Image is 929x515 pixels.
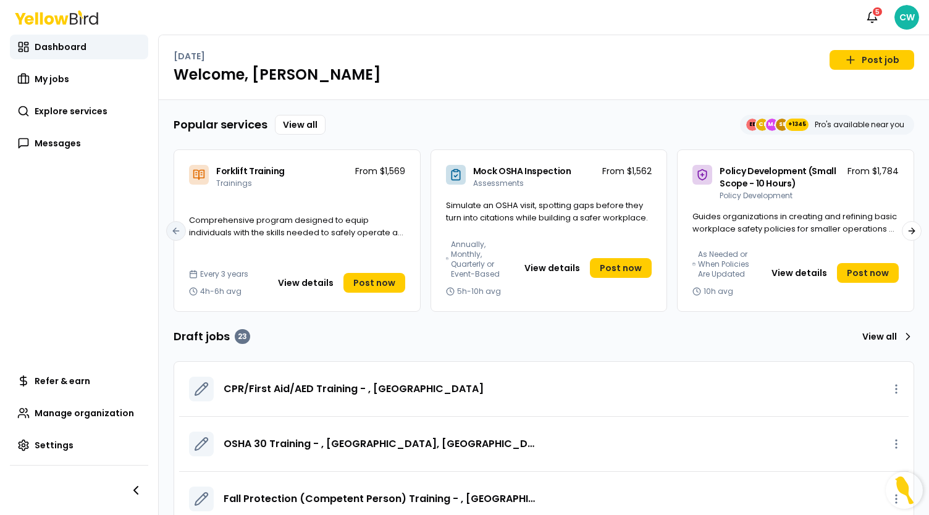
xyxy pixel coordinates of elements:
span: CW [894,5,919,30]
span: Forklift Training [216,165,285,177]
a: My jobs [10,67,148,91]
span: Post now [353,277,395,289]
a: Refer & earn [10,369,148,393]
span: Mock OSHA Inspection [473,165,571,177]
span: +1345 [788,119,806,131]
a: Post now [837,263,899,283]
span: Explore services [35,105,107,117]
div: 23 [235,329,250,344]
span: 4h-6h avg [200,287,242,296]
span: Manage organization [35,407,134,419]
span: SE [776,119,788,131]
a: Post now [343,273,405,293]
span: Simulate an OSHA visit, spotting gaps before they turn into citations while building a safer work... [446,199,648,224]
button: View details [764,263,834,283]
button: 5 [860,5,885,30]
a: Manage organization [10,401,148,425]
span: Assessments [473,178,524,188]
span: Dashboard [35,41,86,53]
span: As Needed or When Policies Are Updated [698,249,754,279]
p: From $1,562 [602,165,652,177]
button: View details [517,258,587,278]
span: 10h avg [704,287,733,296]
a: View all [857,327,914,346]
p: From $1,784 [847,165,899,177]
a: CPR/First Aid/AED Training - , [GEOGRAPHIC_DATA] [224,382,484,396]
a: Fall Protection (Competent Person) Training - , [GEOGRAPHIC_DATA] [224,492,540,506]
span: MJ [766,119,778,131]
a: View all [275,115,326,135]
a: Post now [590,258,652,278]
span: Refer & earn [35,375,90,387]
span: Settings [35,439,74,451]
span: Policy Development (Small Scope - 10 Hours) [720,165,836,190]
a: Explore services [10,99,148,124]
a: Post job [830,50,914,70]
span: Every 3 years [200,269,248,279]
p: Pro's available near you [815,120,904,130]
span: Post now [600,262,642,274]
a: Dashboard [10,35,148,59]
h1: Welcome, [PERSON_NAME] [174,65,914,85]
h3: Popular services [174,116,267,133]
span: Messages [35,137,81,149]
span: 5h-10h avg [457,287,501,296]
span: My jobs [35,73,69,85]
a: Settings [10,433,148,458]
a: Messages [10,131,148,156]
span: Trainings [216,178,252,188]
p: [DATE] [174,50,205,62]
span: Annually, Monthly, Quarterly or Event-Based [451,240,507,279]
div: 5 [872,6,883,17]
span: Post now [847,267,889,279]
h3: Draft jobs [174,328,250,345]
p: From $1,569 [355,165,405,177]
span: Policy Development [720,190,792,201]
span: CE [756,119,768,131]
span: Guides organizations in creating and refining basic workplace safety policies for smaller operati... [692,211,897,246]
button: Open Resource Center [886,472,923,509]
span: Comprehensive program designed to equip individuals with the skills needed to safely operate a fo... [189,214,403,250]
button: View details [271,273,341,293]
a: OSHA 30 Training - , [GEOGRAPHIC_DATA], [GEOGRAPHIC_DATA] 98290 [224,437,540,451]
span: EE [746,119,759,131]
